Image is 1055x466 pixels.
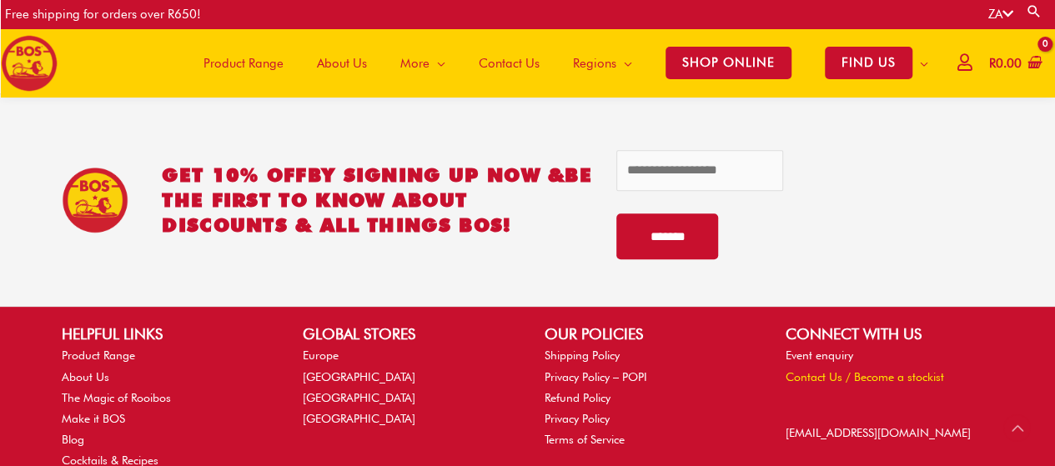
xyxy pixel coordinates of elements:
a: [EMAIL_ADDRESS][DOMAIN_NAME] [786,426,971,439]
a: Terms of Service [545,433,625,446]
a: ZA [988,7,1013,22]
h2: GET 10% OFF be the first to know about discounts & all things BOS! [162,163,592,238]
a: Blog [62,433,84,446]
a: Contact Us [462,28,556,98]
a: Europe [303,348,339,362]
nav: CONNECT WITH US [786,345,993,387]
a: SHOP ONLINE [649,28,808,98]
a: Privacy Policy – POPI [545,370,647,383]
a: Make it BOS [62,412,125,425]
a: More [384,28,462,98]
a: Shipping Policy [545,348,620,362]
h2: HELPFUL LINKS [62,323,269,345]
a: [GEOGRAPHIC_DATA] [303,391,415,404]
a: About Us [300,28,384,98]
a: Privacy Policy [545,412,610,425]
nav: GLOBAL STORES [303,345,510,429]
a: [GEOGRAPHIC_DATA] [303,370,415,383]
a: Search button [1026,3,1042,19]
a: Contact Us / Become a stockist [786,370,944,383]
span: Contact Us [479,38,540,88]
span: Regions [573,38,616,88]
a: Product Range [62,348,135,362]
img: BOS Ice Tea [62,167,128,233]
span: SHOP ONLINE [666,47,791,79]
nav: OUR POLICIES [545,345,752,450]
a: View Shopping Cart, empty [986,45,1042,83]
span: More [400,38,430,88]
a: Product Range [187,28,300,98]
span: R [989,56,996,71]
span: Product Range [203,38,284,88]
a: Event enquiry [786,348,853,362]
a: Regions [556,28,649,98]
a: The Magic of Rooibos [62,391,171,404]
h2: GLOBAL STORES [303,323,510,345]
a: [GEOGRAPHIC_DATA] [303,412,415,425]
bdi: 0.00 [989,56,1022,71]
img: BOS logo finals-200px [1,35,58,92]
nav: Site Navigation [174,28,945,98]
h2: CONNECT WITH US [786,323,993,345]
h2: OUR POLICIES [545,323,752,345]
a: Refund Policy [545,391,610,404]
span: BY SIGNING UP NOW & [308,163,565,186]
span: FIND US [825,47,912,79]
span: About Us [317,38,367,88]
a: About Us [62,370,109,383]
